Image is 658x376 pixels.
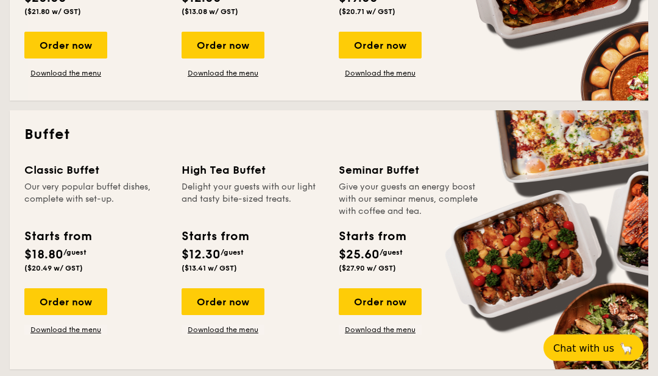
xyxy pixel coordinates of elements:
h2: Buffet [24,126,634,145]
a: Download the menu [24,69,107,79]
a: Download the menu [182,69,264,79]
a: Download the menu [339,325,422,335]
span: ($21.80 w/ GST) [24,8,81,16]
div: High Tea Buffet [182,162,324,179]
span: $12.30 [182,248,221,263]
div: Seminar Buffet [339,162,481,179]
span: ($27.90 w/ GST) [339,264,396,273]
div: Starts from [182,228,248,246]
button: Chat with us🦙 [543,335,643,361]
span: 🦙 [619,341,634,355]
div: Delight your guests with our light and tasty bite-sized treats. [182,182,324,218]
a: Download the menu [182,325,264,335]
div: Classic Buffet [24,162,167,179]
div: Give your guests an energy boost with our seminar menus, complete with coffee and tea. [339,182,481,218]
div: Order now [24,32,107,59]
a: Download the menu [339,69,422,79]
div: Order now [182,289,264,316]
span: ($20.49 w/ GST) [24,264,83,273]
div: Order now [24,289,107,316]
span: /guest [63,249,87,257]
a: Download the menu [24,325,107,335]
span: ($13.08 w/ GST) [182,8,238,16]
div: Order now [339,289,422,316]
span: Chat with us [553,342,614,354]
div: Order now [339,32,422,59]
span: /guest [380,249,403,257]
span: $25.60 [339,248,380,263]
div: Our very popular buffet dishes, complete with set-up. [24,182,167,218]
span: ($20.71 w/ GST) [339,8,395,16]
div: Starts from [24,228,91,246]
div: Starts from [339,228,405,246]
div: Order now [182,32,264,59]
span: /guest [221,249,244,257]
span: $18.80 [24,248,63,263]
span: ($13.41 w/ GST) [182,264,237,273]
